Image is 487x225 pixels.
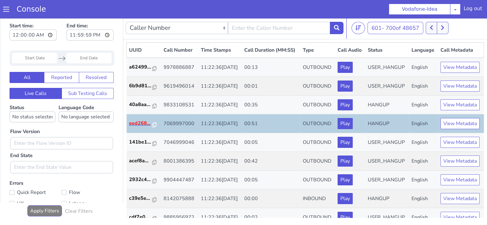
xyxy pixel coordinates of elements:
td: 11:22:36[DATE] [198,191,242,210]
input: Enter the Caller Number [228,5,330,17]
label: Quick Report [10,171,62,180]
td: 00:00 [242,172,300,191]
td: HANGUP [365,97,409,116]
td: 11:22:36[DATE] [198,135,242,154]
a: 6b9d81... [129,65,159,73]
label: Latency [62,182,114,191]
td: USER_HANGUP [365,135,409,154]
td: OUTBOUND [300,97,335,116]
p: cdf7e0... [129,196,152,204]
a: a62499... [129,46,159,54]
label: End time: [67,3,114,26]
td: 00:02 [242,191,300,210]
td: 8142075888 [161,172,198,191]
td: 11:22:36[DATE] [198,116,242,135]
p: a62499... [129,46,152,54]
p: c39e5e... [129,178,152,185]
a: 2932c4... [129,159,159,166]
a: eed268... [129,103,159,110]
td: 11:22:36[DATE] [198,172,242,191]
select: Language Code [59,94,114,105]
button: Reported [44,55,79,66]
button: Apply Filters [27,188,62,199]
td: 00:42 [242,135,300,154]
th: Language [409,26,438,41]
button: Live Calls [10,71,62,82]
button: View Metadata [440,176,480,187]
td: English [409,116,438,135]
button: Play [338,64,353,75]
td: OUTBOUND [300,79,335,97]
td: 9833108531 [161,79,198,97]
th: Type [300,26,335,41]
td: 00:05 [242,154,300,172]
th: Status [365,26,409,41]
button: 601- 700of 48657 [367,5,423,17]
a: 141be1... [129,121,159,129]
button: View Metadata [440,101,480,112]
td: USER_HANGUP [365,60,409,79]
label: Start time: [10,3,57,26]
p: acef8a... [129,140,152,148]
td: 9619496014 [161,60,198,79]
td: 9978886887 [161,41,198,60]
td: 00:35 [242,79,300,97]
td: HANGUP [365,79,409,97]
input: End Date [66,36,112,46]
td: English [409,97,438,116]
a: Console [9,5,53,14]
td: USER_HANGUP [365,191,409,210]
td: 11:22:36[DATE] [198,79,242,97]
input: Enter the Flow Version ID [10,120,113,132]
td: 8001386395 [161,135,198,154]
th: Call Metadata [438,26,484,41]
td: INBOUND [300,172,335,191]
label: Language Code [59,87,114,105]
a: cdf7e0... [129,196,159,204]
h6: Clear Filters [65,191,93,197]
td: USER_HANGUP [365,116,409,135]
button: Vodafone-Idea [389,4,450,15]
a: c39e5e... [129,178,159,185]
th: Call Number [161,26,198,41]
td: OUTBOUND [300,41,335,60]
td: 00:13 [242,41,300,60]
button: Play [338,82,353,93]
button: View Metadata [440,64,480,75]
button: View Metadata [440,82,480,93]
td: OUTBOUND [300,135,335,154]
p: 6b9d81... [129,65,152,73]
button: View Metadata [440,120,480,131]
td: 00:51 [242,97,300,116]
button: Play [338,120,353,131]
td: OUTBOUND [300,154,335,172]
input: End time: [67,13,114,24]
td: 11:22:36[DATE] [198,41,242,60]
td: 7046999046 [161,116,198,135]
td: OUTBOUND [300,60,335,79]
div: Log out [464,5,482,15]
td: OUTBOUND [300,191,335,210]
button: View Metadata [440,139,480,150]
button: View Metadata [440,45,480,56]
p: 2932c4... [129,159,152,166]
td: 00:01 [242,60,300,79]
td: USER_HANGUP [365,154,409,172]
input: Start Date [12,36,57,46]
label: Status [10,87,55,105]
button: Play [338,157,353,168]
a: 40a8aa... [129,84,159,91]
td: English [409,41,438,60]
button: View Metadata [440,157,480,168]
select: Status [10,94,55,105]
td: OUTBOUND [300,116,335,135]
td: HANGUP [365,172,409,191]
td: 9885956972 [161,191,198,210]
label: End State [10,135,33,142]
td: 7069997000 [161,97,198,116]
p: 40a8aa... [129,84,152,91]
label: Flow [62,171,114,180]
button: Play [338,101,353,112]
button: Play [338,176,353,187]
td: English [409,135,438,154]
